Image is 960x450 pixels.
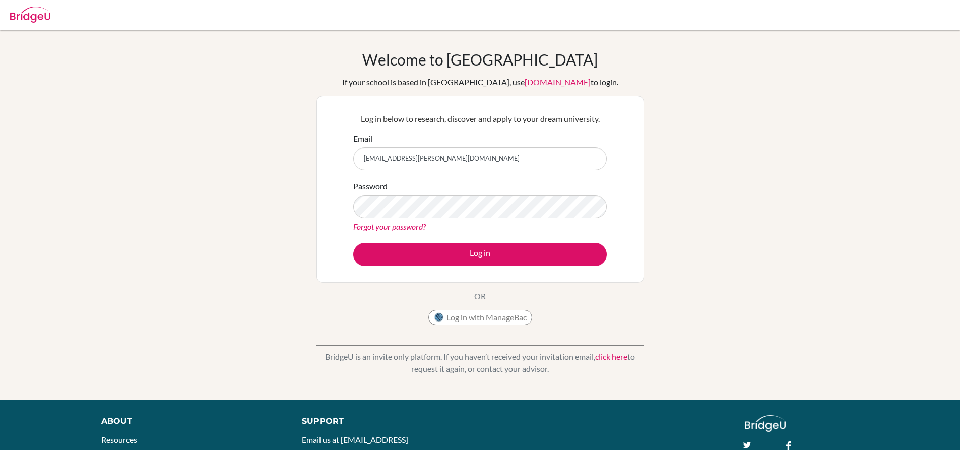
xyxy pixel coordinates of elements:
[525,77,591,87] a: [DOMAIN_NAME]
[353,113,607,125] p: Log in below to research, discover and apply to your dream university.
[745,415,786,432] img: logo_white@2x-f4f0deed5e89b7ecb1c2cc34c3e3d731f90f0f143d5ea2071677605dd97b5244.png
[316,351,644,375] p: BridgeU is an invite only platform. If you haven’t received your invitation email, to request it ...
[353,180,388,192] label: Password
[10,7,50,23] img: Bridge-U
[342,76,618,88] div: If your school is based in [GEOGRAPHIC_DATA], use to login.
[302,415,468,427] div: Support
[353,243,607,266] button: Log in
[428,310,532,325] button: Log in with ManageBac
[362,50,598,69] h1: Welcome to [GEOGRAPHIC_DATA]
[353,133,372,145] label: Email
[353,222,426,231] a: Forgot your password?
[101,435,137,444] a: Resources
[595,352,627,361] a: click here
[101,415,279,427] div: About
[474,290,486,302] p: OR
